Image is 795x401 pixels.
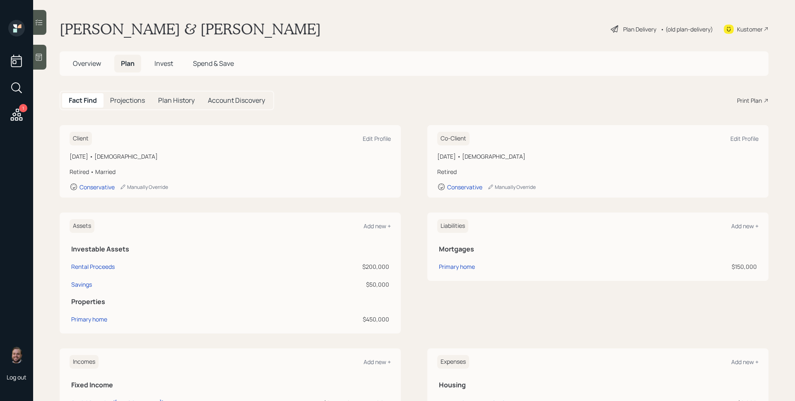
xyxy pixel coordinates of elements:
div: Log out [7,373,26,381]
div: Retired • Married [70,167,391,176]
h5: Mortgages [439,245,757,253]
h5: Plan History [158,97,195,104]
div: Plan Delivery [623,25,656,34]
div: [DATE] • [DEMOGRAPHIC_DATA] [437,152,759,161]
span: Plan [121,59,135,68]
h1: [PERSON_NAME] & [PERSON_NAME] [60,20,321,38]
div: Retired [437,167,759,176]
h5: Fixed Income [71,381,389,389]
h6: Client [70,132,92,145]
div: $50,000 [266,280,389,289]
h6: Expenses [437,355,469,369]
div: [DATE] • [DEMOGRAPHIC_DATA] [70,152,391,161]
div: • (old plan-delivery) [660,25,713,34]
div: $450,000 [266,315,389,324]
span: Invest [154,59,173,68]
div: $150,000 [625,262,757,271]
h5: Projections [110,97,145,104]
div: Add new + [364,222,391,230]
span: Overview [73,59,101,68]
h6: Assets [70,219,94,233]
h5: Housing [439,381,757,389]
h5: Investable Assets [71,245,389,253]
div: Rental Proceeds [71,262,115,271]
div: Primary home [71,315,107,324]
div: Kustomer [737,25,763,34]
h6: Incomes [70,355,99,369]
div: Conservative [79,183,115,191]
div: Edit Profile [730,135,759,143]
div: Add new + [731,358,759,366]
div: Manually Override [487,184,536,191]
div: 1 [19,104,27,112]
div: Add new + [731,222,759,230]
div: Manually Override [120,184,168,191]
h6: Liabilities [437,219,468,233]
div: $200,000 [266,262,389,271]
span: Spend & Save [193,59,234,68]
div: Primary home [439,262,475,271]
h5: Account Discovery [208,97,265,104]
div: Print Plan [737,96,762,105]
div: Edit Profile [363,135,391,143]
h5: Fact Find [69,97,97,104]
div: Conservative [447,183,482,191]
img: james-distasi-headshot.png [8,347,25,363]
div: Savings [71,280,92,289]
div: Add new + [364,358,391,366]
h6: Co-Client [437,132,470,145]
h5: Properties [71,298,389,306]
